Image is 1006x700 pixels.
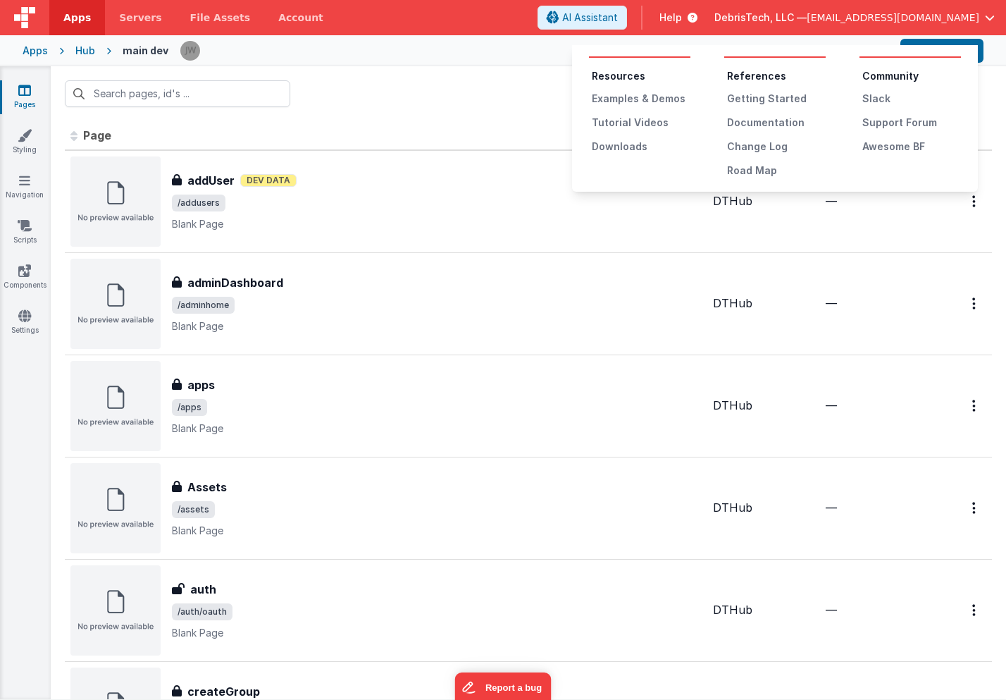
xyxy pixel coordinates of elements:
div: Documentation [727,116,826,130]
div: Getting Started [727,92,826,106]
li: Resources [592,69,690,83]
div: Slack [862,92,961,106]
div: Awesome BF [862,140,961,154]
li: References [727,69,826,83]
div: Road Map [727,164,826,178]
div: Examples & Demos [592,92,690,106]
div: Tutorial Videos [592,116,690,130]
div: Downloads [592,140,690,154]
div: Support Forum [862,116,961,130]
li: Community [862,69,961,83]
div: Change Log [727,140,826,154]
